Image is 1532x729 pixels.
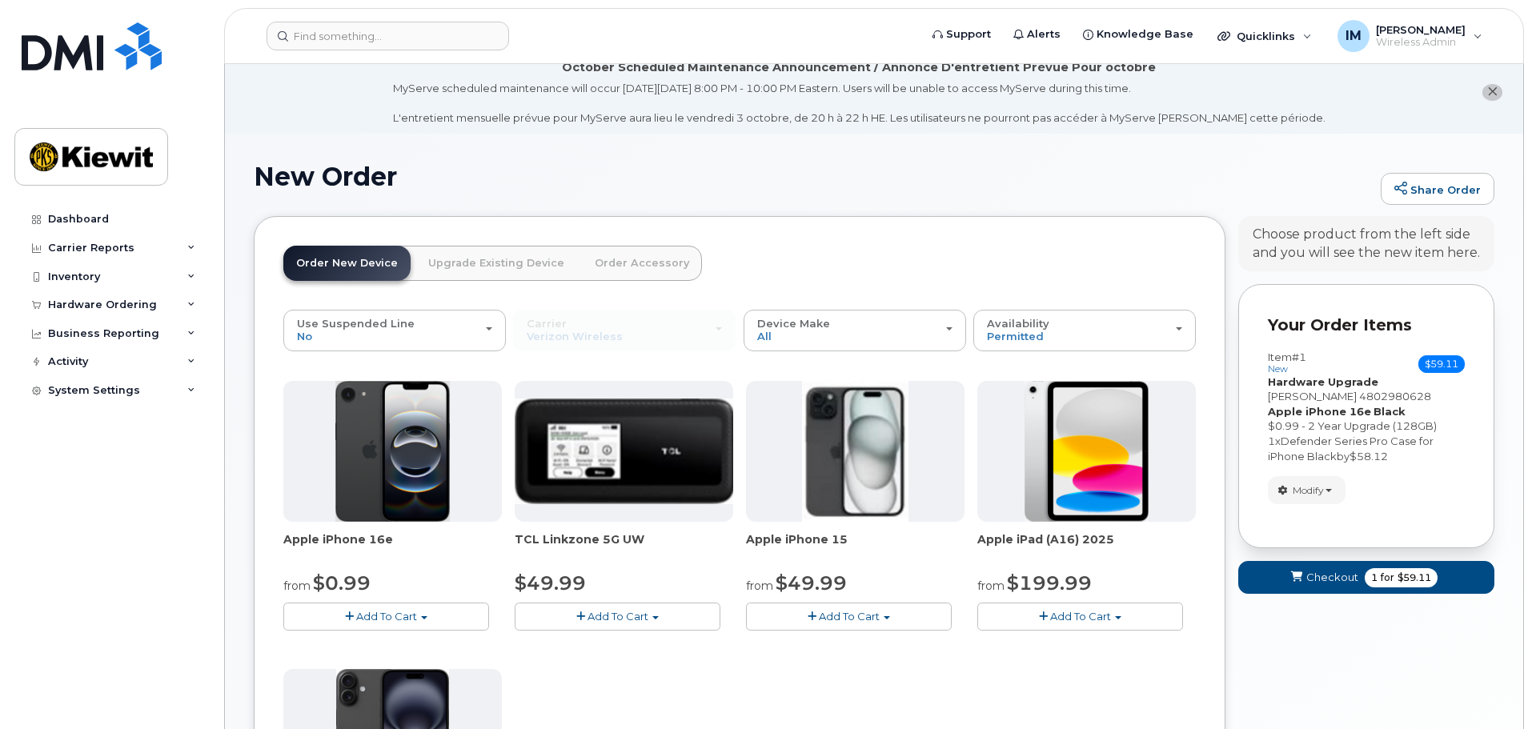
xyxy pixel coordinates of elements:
[1292,350,1306,363] span: #1
[415,246,577,281] a: Upgrade Existing Device
[515,603,720,631] button: Add To Cart
[1326,20,1494,52] div: Ivette Michel
[977,531,1196,563] div: Apple iPad (A16) 2025
[1238,561,1494,594] button: Checkout 1 for $59.11
[987,317,1049,330] span: Availability
[393,81,1325,126] div: MyServe scheduled maintenance will occur [DATE][DATE] 8:00 PM - 10:00 PM Eastern. Users will be u...
[313,571,371,595] span: $0.99
[1374,405,1406,418] strong: Black
[1398,571,1431,585] span: $59.11
[1268,390,1357,403] span: [PERSON_NAME]
[515,399,733,504] img: linkzone5g.png
[757,330,772,342] span: All
[1206,20,1323,52] div: Quicklinks
[1268,476,1346,504] button: Modify
[297,330,312,342] span: No
[987,330,1044,342] span: Permitted
[1007,571,1092,595] span: $199.99
[746,603,952,631] button: Add To Cart
[1418,355,1465,373] span: $59.11
[757,317,830,330] span: Device Make
[335,381,451,522] img: iphone16e.png
[1378,571,1398,585] span: for
[1359,390,1431,403] span: 4802980628
[515,571,586,595] span: $49.99
[1268,363,1288,375] small: new
[1350,450,1388,463] span: $58.12
[1268,405,1371,418] strong: Apple iPhone 16e
[776,571,847,595] span: $49.99
[1381,173,1494,205] a: Share Order
[819,610,880,623] span: Add To Cart
[283,579,311,593] small: from
[1268,375,1378,388] strong: Hardware Upgrade
[1268,435,1275,447] span: 1
[1462,659,1520,717] iframe: Messenger Launcher
[802,381,908,522] img: iphone15.jpg
[977,603,1183,631] button: Add To Cart
[1268,435,1434,463] span: Defender Series Pro Case for iPhone Black
[1268,434,1465,463] div: x by
[283,310,506,351] button: Use Suspended Line No
[283,531,502,563] div: Apple iPhone 16e
[283,603,489,631] button: Add To Cart
[1482,84,1502,101] button: close notification
[1293,483,1324,498] span: Modify
[1050,610,1111,623] span: Add To Cart
[582,246,702,281] a: Order Accessory
[297,317,415,330] span: Use Suspended Line
[1268,314,1465,337] p: Your Order Items
[1268,419,1465,434] div: $0.99 - 2 Year Upgrade (128GB)
[254,162,1373,190] h1: New Order
[1025,381,1149,522] img: ipad_11.png
[744,310,966,351] button: Device Make All
[283,246,411,281] a: Order New Device
[588,610,648,623] span: Add To Cart
[977,579,1005,593] small: from
[1371,571,1378,585] span: 1
[1268,351,1306,375] h3: Item
[515,531,733,563] div: TCL Linkzone 5G UW
[973,310,1196,351] button: Availability Permitted
[356,610,417,623] span: Add To Cart
[1253,226,1480,262] div: Choose product from the left side and you will see the new item here.
[562,59,1156,76] div: October Scheduled Maintenance Announcement / Annonce D'entretient Prévue Pour octobre
[746,531,965,563] div: Apple iPhone 15
[1306,570,1358,585] span: Checkout
[746,579,773,593] small: from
